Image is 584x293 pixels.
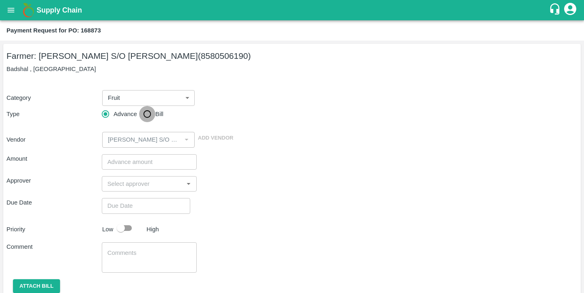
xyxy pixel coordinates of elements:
span: Advance [114,110,137,118]
b: Payment Request for PO: 168873 [6,27,101,34]
p: Category [6,93,99,102]
button: open drawer [2,1,20,19]
button: Open [183,179,194,189]
p: Vendor [6,135,99,144]
b: Supply Chain [36,6,82,14]
input: Advance amount [102,154,197,170]
p: Fruit [108,93,120,102]
input: Select Vendor [105,134,179,145]
h5: Farmer: [PERSON_NAME] S/O [PERSON_NAME] (8580506190) [6,50,578,62]
p: Comment [6,242,102,251]
p: Due Date [6,198,102,207]
input: Choose date [102,198,185,213]
p: Badshal , [GEOGRAPHIC_DATA] [6,65,578,73]
p: Approver [6,176,102,185]
p: Low [102,225,113,234]
p: Type [6,110,102,118]
span: Bill [155,110,163,118]
p: High [146,225,159,234]
div: account of current user [563,2,578,19]
a: Supply Chain [36,4,549,16]
img: logo [20,2,36,18]
div: customer-support [549,3,563,17]
input: Select approver [104,179,181,189]
p: Amount [6,154,102,163]
p: Priority [6,225,99,234]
